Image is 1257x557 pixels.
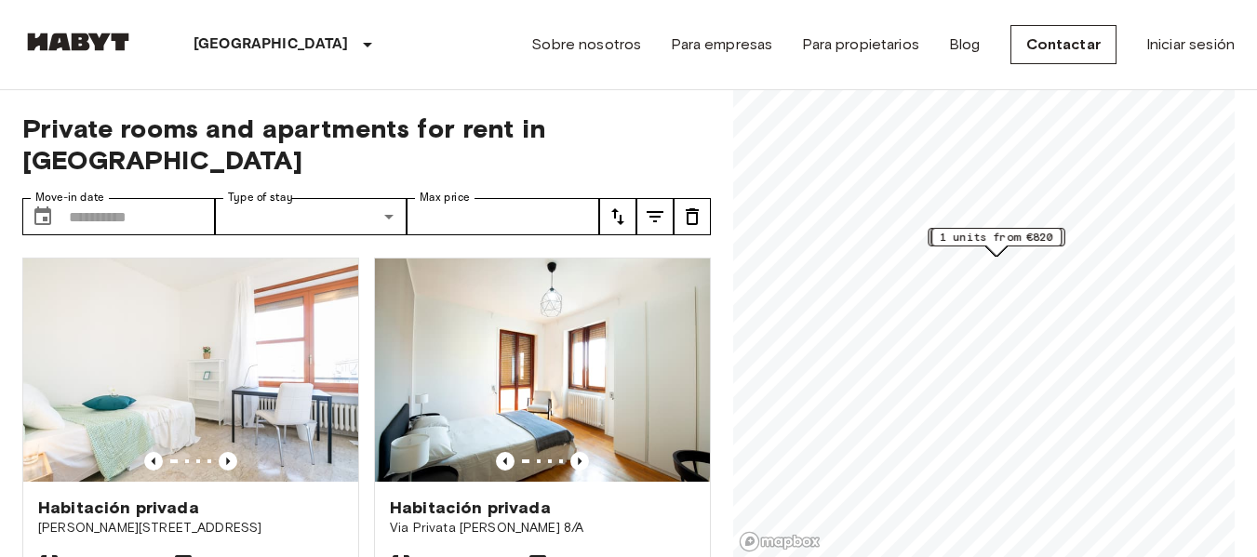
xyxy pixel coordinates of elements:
div: Map marker [929,228,1065,257]
button: Previous image [570,452,589,471]
p: [GEOGRAPHIC_DATA] [194,33,349,56]
button: Previous image [219,452,237,471]
img: Marketing picture of unit IT-14-048-001-03H [23,259,358,482]
span: [PERSON_NAME][STREET_ADDRESS] [38,519,343,537]
div: Map marker [931,228,1062,257]
button: Choose date [24,198,61,235]
button: tune [674,198,711,235]
span: Private rooms and apartments for rent in [GEOGRAPHIC_DATA] [22,113,711,176]
img: Habyt [22,33,134,51]
label: Max price [420,190,470,206]
a: Iniciar sesión [1146,33,1235,56]
button: tune [636,198,674,235]
span: Habitación privada [38,497,199,519]
a: Sobre nosotros [531,33,641,56]
button: Previous image [496,452,515,471]
div: Map marker [930,228,1061,257]
a: Para propietarios [802,33,919,56]
span: Habitación privada [390,497,551,519]
img: Marketing picture of unit IT-14-055-010-002H [375,259,710,482]
label: Move-in date [35,190,104,206]
label: Type of stay [228,190,293,206]
a: Contactar [1010,25,1117,64]
span: Via Privata [PERSON_NAME] 8/A [390,519,695,537]
a: Para empresas [671,33,772,56]
a: Blog [949,33,981,56]
button: Previous image [144,452,163,471]
button: tune [599,198,636,235]
a: Mapbox logo [739,531,821,552]
span: 1 units from €820 [940,229,1053,245]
